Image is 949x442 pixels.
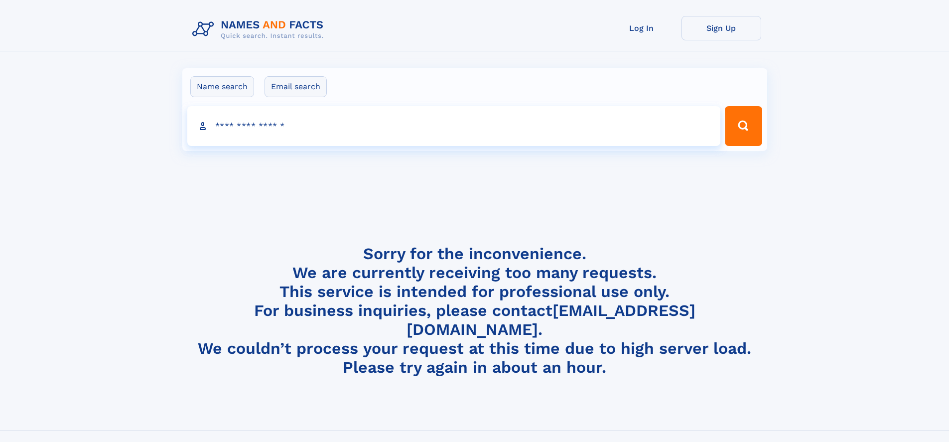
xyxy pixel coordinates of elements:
[188,16,332,43] img: Logo Names and Facts
[407,301,695,339] a: [EMAIL_ADDRESS][DOMAIN_NAME]
[190,76,254,97] label: Name search
[265,76,327,97] label: Email search
[188,244,761,377] h4: Sorry for the inconvenience. We are currently receiving too many requests. This service is intend...
[725,106,762,146] button: Search Button
[602,16,681,40] a: Log In
[187,106,721,146] input: search input
[681,16,761,40] a: Sign Up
